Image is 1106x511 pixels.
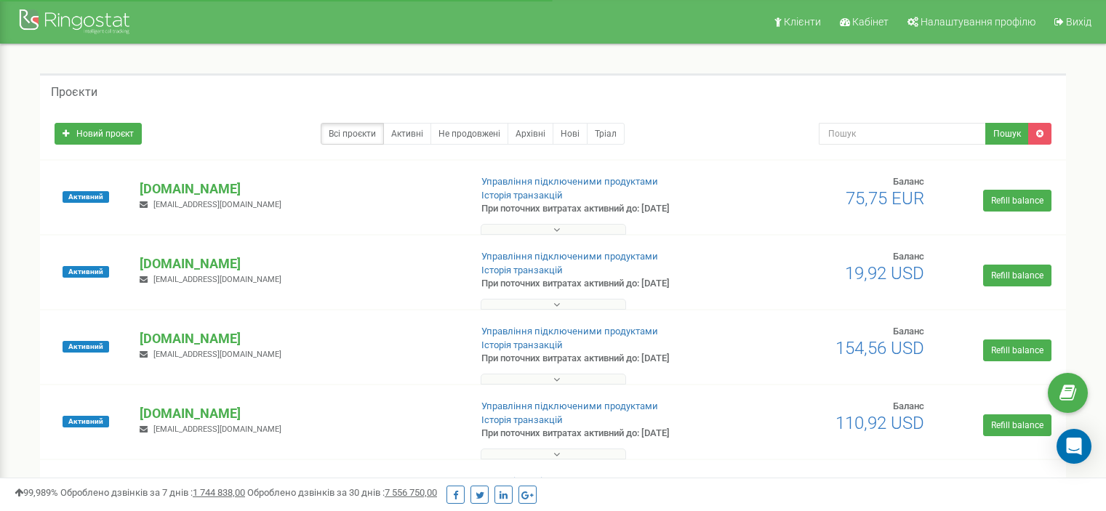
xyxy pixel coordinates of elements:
span: Оброблено дзвінків за 30 днів : [247,487,437,498]
p: При поточних витратах активний до: [DATE] [481,352,714,366]
a: Тріал [587,123,625,145]
a: Refill balance [983,414,1051,436]
a: Управління підключеними продуктами [481,475,658,486]
a: Історія транзакцій [481,190,563,201]
a: Не продовжені [430,123,508,145]
span: Баланс [893,475,924,486]
span: 154,56 USD [835,338,924,358]
span: [EMAIL_ADDRESS][DOMAIN_NAME] [153,425,281,434]
span: Активний [63,416,109,427]
h5: Проєкти [51,86,97,99]
a: Управління підключеними продуктами [481,401,658,411]
span: Вихід [1066,16,1091,28]
a: Активні [383,123,431,145]
input: Пошук [819,123,986,145]
img: Ringostat Logo [18,6,135,40]
a: Історія транзакцій [481,339,563,350]
span: 110,92 USD [835,413,924,433]
u: 1 744 838,00 [193,487,245,498]
span: Кабінет [852,16,889,28]
a: Новий проєкт [55,123,142,145]
span: Баланс [893,176,924,187]
u: 7 556 750,00 [385,487,437,498]
a: Управління підключеними продуктами [481,251,658,262]
span: Баланс [893,251,924,262]
a: Refill balance [983,339,1051,361]
p: [DOMAIN_NAME] [140,404,457,423]
span: Налаштування профілю [921,16,1035,28]
span: [EMAIL_ADDRESS][DOMAIN_NAME] [153,275,281,284]
a: Архівні [508,123,553,145]
a: Історія транзакцій [481,265,563,275]
a: Refill balance [983,190,1051,212]
p: При поточних витратах активний до: [DATE] [481,277,714,291]
span: 75,75 EUR [846,188,924,209]
span: Клієнти [784,16,821,28]
span: Оброблено дзвінків за 7 днів : [60,487,245,498]
p: [DOMAIN_NAME] [140,254,457,273]
span: 99,989% [15,487,58,498]
p: При поточних витратах активний до: [DATE] [481,427,714,440]
button: Пошук [985,123,1029,145]
span: Активний [63,191,109,203]
a: Refill balance [983,265,1051,286]
span: Активний [63,266,109,278]
span: Баланс [893,401,924,411]
span: Активний [63,341,109,353]
a: Управління підключеними продуктами [481,176,658,187]
a: Нові [553,123,588,145]
span: Баланс [893,326,924,337]
span: [EMAIL_ADDRESS][DOMAIN_NAME] [153,200,281,209]
div: Open Intercom Messenger [1057,429,1091,464]
p: [DOMAIN_NAME] [140,180,457,198]
p: При поточних витратах активний до: [DATE] [481,202,714,216]
span: 19,92 USD [845,263,924,283]
p: [DOMAIN_NAME] [140,329,457,348]
a: Управління підключеними продуктами [481,326,658,337]
a: Всі проєкти [321,123,384,145]
span: [EMAIL_ADDRESS][DOMAIN_NAME] [153,350,281,359]
a: Історія транзакцій [481,414,563,425]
